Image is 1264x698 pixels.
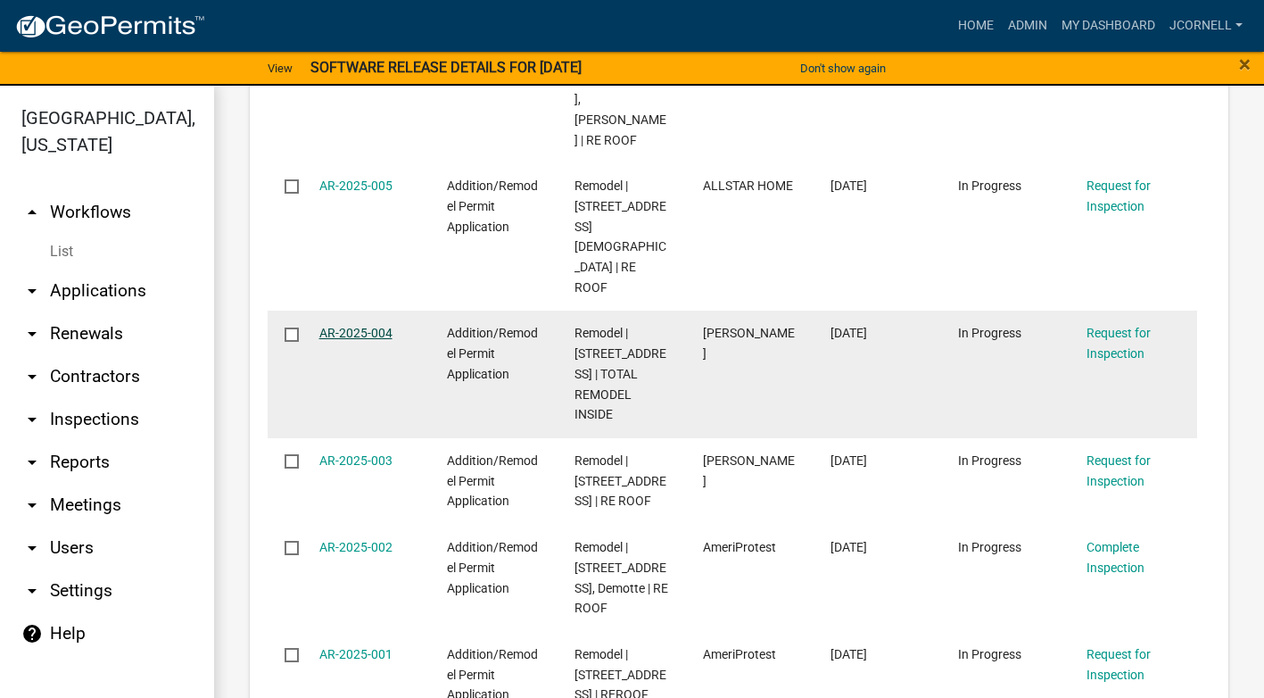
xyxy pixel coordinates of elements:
span: AmeriProtest [703,647,776,661]
span: Addition/Remodel Permit Application [447,326,538,381]
span: Remodel | 1958 W St Rd 10, Lake Village | RE ROOF [574,453,666,509]
a: AR-2025-002 [319,540,392,554]
span: 09/15/2025 [830,326,867,340]
i: arrow_drop_up [21,202,43,223]
button: Close [1239,54,1251,75]
span: 09/15/2025 [830,540,867,554]
span: In Progress [958,540,1021,554]
span: AmeriProtest [703,540,776,554]
i: arrow_drop_down [21,323,43,345]
a: jcornell [1162,9,1250,43]
a: AR-2025-003 [319,453,392,468]
span: Addition/Remodel Permit Application [447,540,538,595]
i: arrow_drop_down [21,409,43,430]
span: × [1239,52,1251,77]
span: In Progress [958,453,1021,468]
span: Remodel | 2603 E 1071 N Lot 8, Demotte | RE ROOF [574,540,668,615]
button: Don't show again [793,54,893,83]
a: AR-2025-001 [319,647,392,661]
i: help [21,623,43,644]
span: ANNA DABKOWSKI [703,326,795,361]
span: Addition/Remodel Permit Application [447,453,538,509]
a: Admin [1001,9,1054,43]
span: 09/15/2025 [830,179,867,193]
span: In Progress [958,326,1021,340]
a: AR-2025-004 [319,326,392,340]
span: Remodel | 1958 W St Rd 10, Lake Village | TOTAL REMODEL INSIDE [574,326,666,421]
i: arrow_drop_down [21,280,43,302]
span: 09/15/2025 [830,453,867,468]
a: My Dashboard [1054,9,1162,43]
span: 09/04/2025 [830,647,867,661]
a: Complete Inspection [1086,540,1144,575]
strong: SOFTWARE RELEASE DETAILS FOR [DATE] [310,59,582,76]
a: Request for Inspection [1086,453,1151,488]
a: View [260,54,300,83]
i: arrow_drop_down [21,537,43,559]
a: Request for Inspection [1086,179,1151,213]
a: Home [951,9,1001,43]
span: Remodel | 9437 N 400 E, Lake Village | RE ROOF [574,179,666,295]
a: Request for Inspection [1086,326,1151,361]
span: ALLSTAR HOME [703,179,793,193]
a: AR-2025-005 [319,179,392,193]
span: Addition/Remodel Permit Application [447,179,538,234]
a: Request for Inspection [1086,647,1151,682]
span: ANNA DABKOWSKI [703,453,795,488]
i: arrow_drop_down [21,494,43,516]
i: arrow_drop_down [21,452,43,473]
span: In Progress [958,647,1021,661]
i: arrow_drop_down [21,580,43,602]
i: arrow_drop_down [21,366,43,387]
span: In Progress [958,179,1021,193]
